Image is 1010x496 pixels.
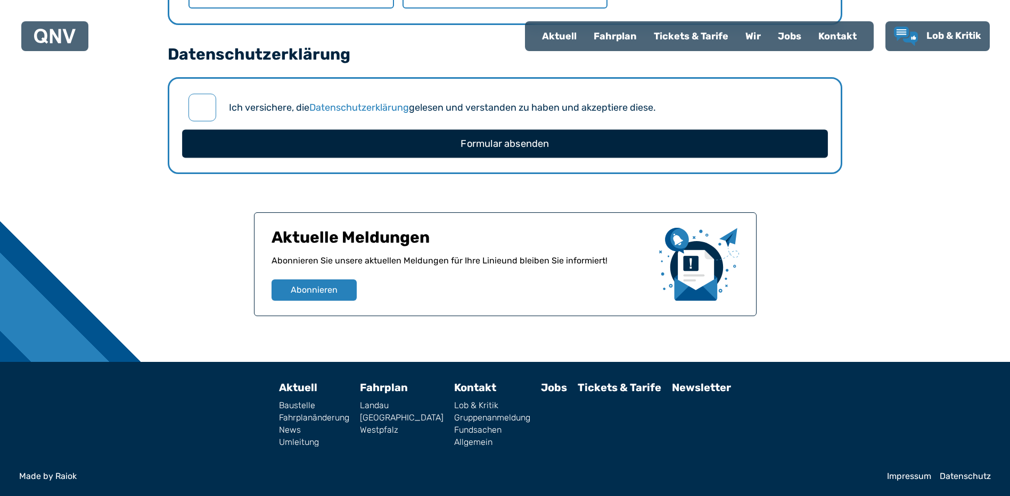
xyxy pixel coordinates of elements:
a: QNV Logo [34,26,76,47]
a: Landau [360,401,444,410]
button: Abonnieren [272,279,357,301]
a: Jobs [769,22,810,50]
a: Fundsachen [454,426,530,434]
a: Lob & Kritik [894,27,981,46]
a: Jobs [541,381,567,394]
a: Impressum [887,472,931,481]
a: Fahrplan [360,381,408,394]
h1: Aktuelle Meldungen [272,228,651,254]
a: Gruppenanmeldung [454,414,530,422]
a: Lob & Kritik [454,401,530,410]
a: Fahrplan [585,22,645,50]
button: Formular absenden [182,129,828,158]
a: [GEOGRAPHIC_DATA] [360,414,444,422]
p: Abonnieren Sie unsere aktuellen Meldungen für Ihre Linie und bleiben Sie informiert! [272,254,651,279]
a: Tickets & Tarife [578,381,661,394]
label: Ich versichere, die gelesen und verstanden zu haben und akzeptiere diese. [229,101,656,115]
a: Westpfalz [360,426,444,434]
span: Abonnieren [291,284,338,296]
a: Baustelle [279,401,349,410]
a: Datenschutzerklärung [309,102,409,113]
a: Tickets & Tarife [645,22,737,50]
a: Datenschutz [940,472,991,481]
a: News [279,426,349,434]
a: Kontakt [454,381,496,394]
span: Lob & Kritik [926,30,981,42]
a: Made by Raiok [19,472,878,481]
a: Kontakt [810,22,865,50]
a: Newsletter [672,381,731,394]
img: newsletter [659,228,739,301]
img: QNV Logo [34,29,76,44]
a: Umleitung [279,438,349,447]
a: Allgemein [454,438,530,447]
a: Aktuell [279,381,317,394]
a: Wir [737,22,769,50]
a: Aktuell [533,22,585,50]
a: Fahrplanänderung [279,414,349,422]
legend: Datenschutzerklärung [168,46,350,62]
